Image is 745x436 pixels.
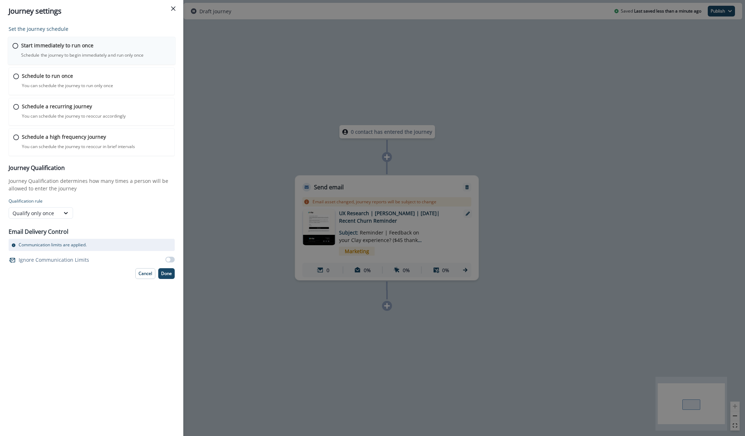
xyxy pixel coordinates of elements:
p: Communication limits are applied. [19,242,87,248]
p: You can schedule the journey to reoccur accordingly [22,113,126,119]
p: Schedule a recurring journey [22,103,92,110]
p: Set the journey schedule [9,25,175,33]
div: Journey settings [9,6,175,16]
p: You can schedule the journey to run only once [22,82,113,89]
h3: Journey Qualification [9,165,175,171]
p: Cancel [139,271,152,276]
div: Qualify only once [13,209,56,217]
button: Done [158,268,175,279]
p: Schedule to run once [22,72,73,80]
p: Qualification rule [9,198,175,204]
p: You can schedule the journey to reoccur in brief intervals [22,143,135,150]
p: Schedule a high frequency journey [22,133,106,141]
p: Email Delivery Control [9,227,68,236]
p: Journey Qualification determines how many times a person will be allowed to enter the journey [9,177,175,192]
button: Close [168,3,179,14]
button: Cancel [135,268,155,279]
p: Done [161,271,172,276]
p: Ignore Communication Limits [19,256,89,264]
p: Schedule the journey to begin immediately and run only once [21,52,144,58]
p: Start immediately to run once [21,42,93,49]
